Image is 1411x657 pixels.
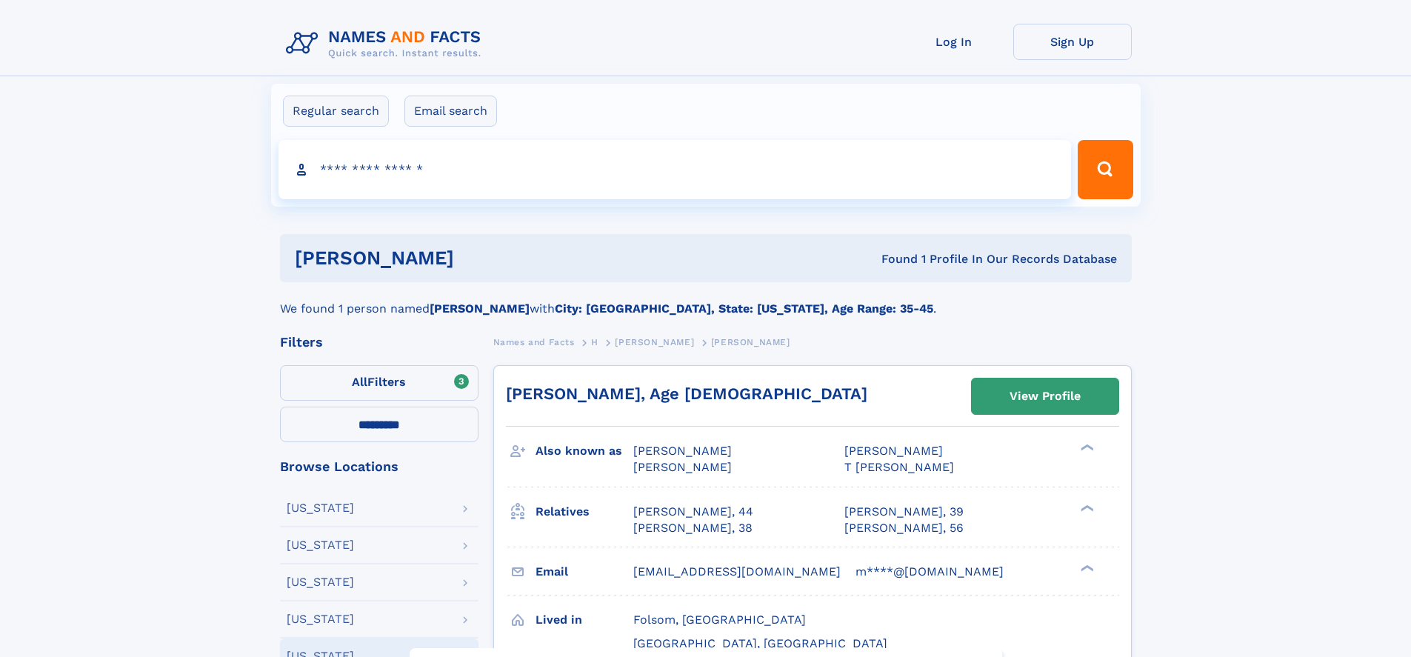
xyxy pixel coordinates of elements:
[283,96,389,127] label: Regular search
[287,502,354,514] div: [US_STATE]
[278,140,1072,199] input: search input
[1077,563,1095,573] div: ❯
[844,460,954,474] span: T [PERSON_NAME]
[493,333,575,351] a: Names and Facts
[287,539,354,551] div: [US_STATE]
[1077,503,1095,513] div: ❯
[844,520,964,536] a: [PERSON_NAME], 56
[633,564,841,578] span: [EMAIL_ADDRESS][DOMAIN_NAME]
[404,96,497,127] label: Email search
[536,499,633,524] h3: Relatives
[280,336,478,349] div: Filters
[555,301,933,316] b: City: [GEOGRAPHIC_DATA], State: [US_STATE], Age Range: 35-45
[591,333,598,351] a: H
[895,24,1013,60] a: Log In
[711,337,790,347] span: [PERSON_NAME]
[633,444,732,458] span: [PERSON_NAME]
[506,384,867,403] a: [PERSON_NAME], Age [DEMOGRAPHIC_DATA]
[633,520,753,536] a: [PERSON_NAME], 38
[633,460,732,474] span: [PERSON_NAME]
[295,249,668,267] h1: [PERSON_NAME]
[536,438,633,464] h3: Also known as
[287,576,354,588] div: [US_STATE]
[352,375,367,389] span: All
[591,337,598,347] span: H
[536,559,633,584] h3: Email
[1077,443,1095,453] div: ❯
[1078,140,1133,199] button: Search Button
[280,460,478,473] div: Browse Locations
[615,337,694,347] span: [PERSON_NAME]
[280,282,1132,318] div: We found 1 person named with .
[280,24,493,64] img: Logo Names and Facts
[972,378,1118,414] a: View Profile
[1010,379,1081,413] div: View Profile
[536,607,633,633] h3: Lived in
[667,251,1117,267] div: Found 1 Profile In Our Records Database
[615,333,694,351] a: [PERSON_NAME]
[287,613,354,625] div: [US_STATE]
[430,301,530,316] b: [PERSON_NAME]
[1013,24,1132,60] a: Sign Up
[633,636,887,650] span: [GEOGRAPHIC_DATA], [GEOGRAPHIC_DATA]
[844,444,943,458] span: [PERSON_NAME]
[844,504,964,520] a: [PERSON_NAME], 39
[280,365,478,401] label: Filters
[633,613,806,627] span: Folsom, [GEOGRAPHIC_DATA]
[633,504,753,520] a: [PERSON_NAME], 44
